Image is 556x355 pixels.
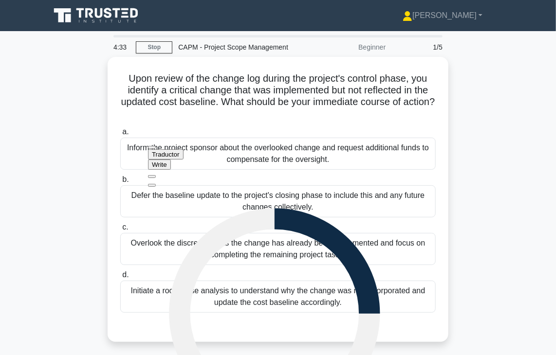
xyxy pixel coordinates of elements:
span: a. [122,127,129,136]
div: Overlook the discrepancy as the change has already been implemented and focus on completing the r... [120,233,436,265]
span: b. [122,175,129,183]
div: Inform the project sponsor about the overlooked change and request additional funds to compensate... [120,138,436,170]
div: Defer the baseline update to the project's closing phase to include this and any future changes c... [120,185,436,217]
div: Beginner [306,37,391,57]
a: Stop [136,41,172,53]
span: d. [122,270,129,279]
div: CAPM - Project Scope Management [172,37,306,57]
div: 1/5 [391,37,448,57]
div: 4:33 [108,37,136,57]
a: [PERSON_NAME] [379,6,506,25]
span: c. [122,223,128,231]
div: Initiate a root cause analysis to understand why the change was not incorporated and update the c... [120,281,436,313]
h5: Upon review of the change log during the project's control phase, you identify a critical change ... [119,72,437,120]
